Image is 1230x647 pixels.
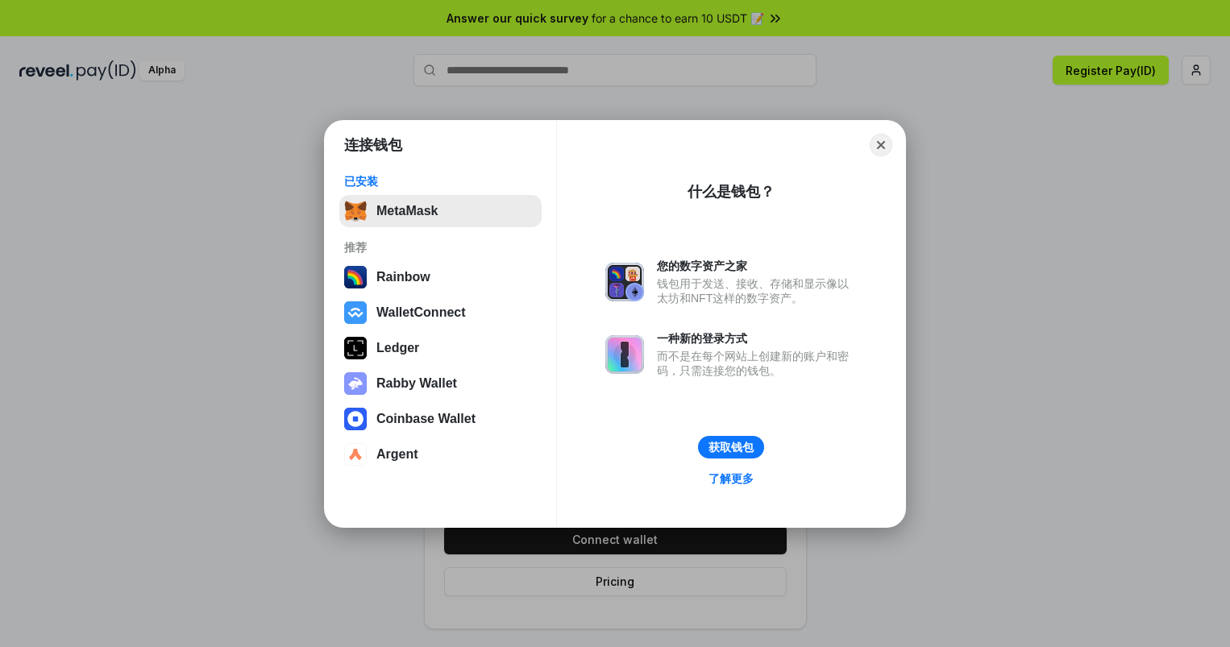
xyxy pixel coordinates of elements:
img: svg+xml,%3Csvg%20xmlns%3D%22http%3A%2F%2Fwww.w3.org%2F2000%2Fsvg%22%20fill%3D%22none%22%20viewBox... [605,335,644,374]
img: svg+xml,%3Csvg%20width%3D%2228%22%20height%3D%2228%22%20viewBox%3D%220%200%2028%2028%22%20fill%3D... [344,408,367,430]
button: WalletConnect [339,297,542,329]
div: 了解更多 [708,471,754,486]
img: svg+xml,%3Csvg%20fill%3D%22none%22%20height%3D%2233%22%20viewBox%3D%220%200%2035%2033%22%20width%... [344,200,367,222]
a: 了解更多 [699,468,763,489]
div: 您的数字资产之家 [657,259,857,273]
button: Rabby Wallet [339,367,542,400]
div: 获取钱包 [708,440,754,454]
img: svg+xml,%3Csvg%20width%3D%2228%22%20height%3D%2228%22%20viewBox%3D%220%200%2028%2028%22%20fill%3D... [344,443,367,466]
div: MetaMask [376,204,438,218]
img: svg+xml,%3Csvg%20xmlns%3D%22http%3A%2F%2Fwww.w3.org%2F2000%2Fsvg%22%20width%3D%2228%22%20height%3... [344,337,367,359]
img: svg+xml,%3Csvg%20width%3D%2228%22%20height%3D%2228%22%20viewBox%3D%220%200%2028%2028%22%20fill%3D... [344,301,367,324]
h1: 连接钱包 [344,135,402,155]
div: Rabby Wallet [376,376,457,391]
button: 获取钱包 [698,436,764,458]
div: 钱包用于发送、接收、存储和显示像以太坊和NFT这样的数字资产。 [657,276,857,305]
button: Coinbase Wallet [339,403,542,435]
button: Ledger [339,332,542,364]
div: Argent [376,447,418,462]
button: MetaMask [339,195,542,227]
div: Coinbase Wallet [376,412,476,426]
div: 已安装 [344,174,537,189]
button: Argent [339,438,542,471]
button: Close [870,134,892,156]
img: svg+xml,%3Csvg%20xmlns%3D%22http%3A%2F%2Fwww.w3.org%2F2000%2Fsvg%22%20fill%3D%22none%22%20viewBox... [344,372,367,395]
div: 什么是钱包？ [688,182,775,201]
div: Rainbow [376,270,430,284]
img: svg+xml,%3Csvg%20xmlns%3D%22http%3A%2F%2Fwww.w3.org%2F2000%2Fsvg%22%20fill%3D%22none%22%20viewBox... [605,263,644,301]
img: svg+xml,%3Csvg%20width%3D%22120%22%20height%3D%22120%22%20viewBox%3D%220%200%20120%20120%22%20fil... [344,266,367,288]
div: 一种新的登录方式 [657,331,857,346]
div: 而不是在每个网站上创建新的账户和密码，只需连接您的钱包。 [657,349,857,378]
div: 推荐 [344,240,537,255]
div: WalletConnect [376,305,466,320]
div: Ledger [376,341,419,355]
button: Rainbow [339,261,542,293]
